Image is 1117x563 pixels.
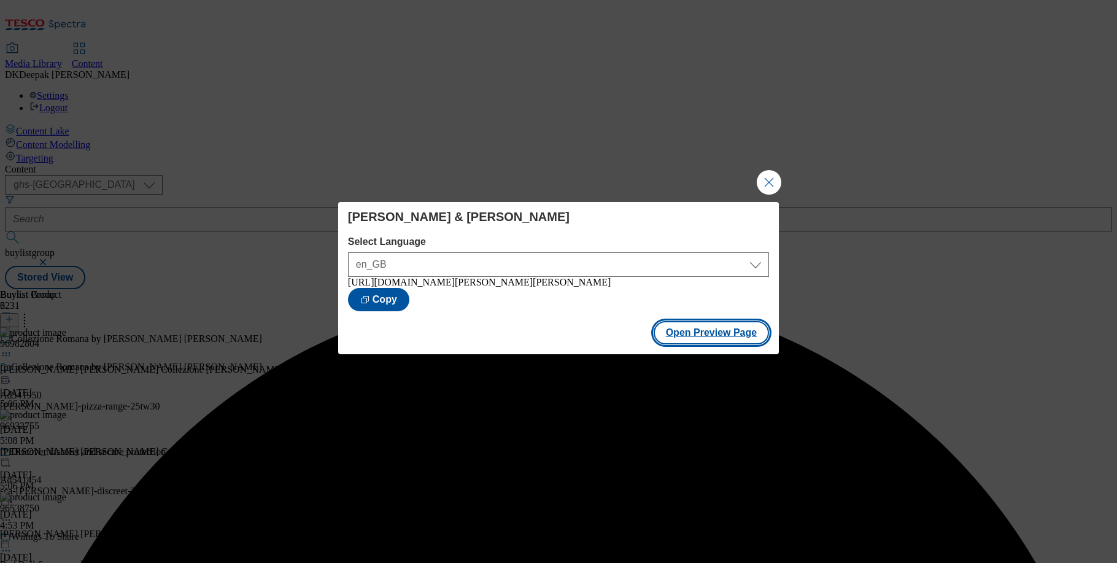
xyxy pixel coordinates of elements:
[348,236,769,247] label: Select Language
[348,209,769,224] h4: [PERSON_NAME] & [PERSON_NAME]
[348,288,409,311] button: Copy
[757,170,781,195] button: Close Modal
[654,321,770,344] button: Open Preview Page
[338,202,779,354] div: Modal
[348,277,769,288] div: [URL][DOMAIN_NAME][PERSON_NAME][PERSON_NAME]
